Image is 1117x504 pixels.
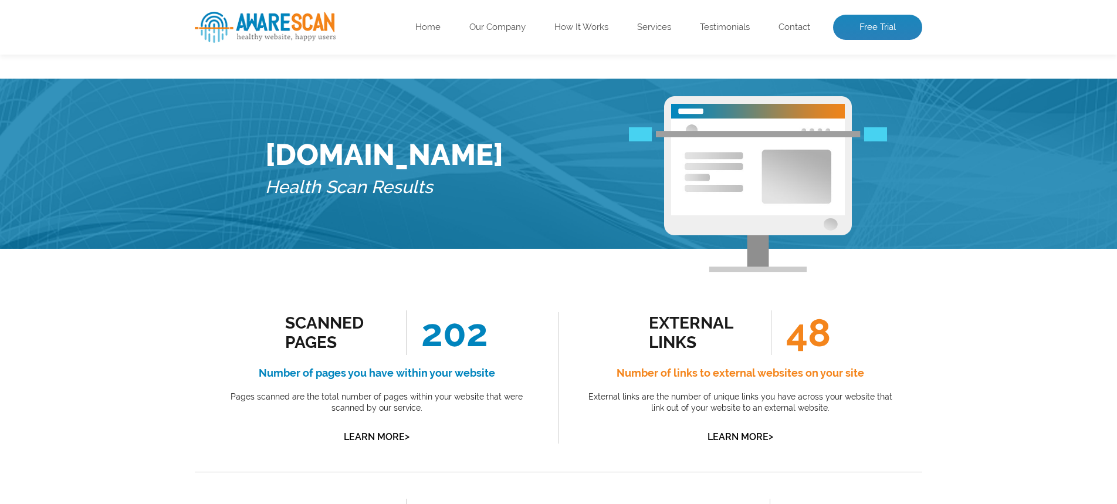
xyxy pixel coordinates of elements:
a: Learn More> [708,431,773,442]
p: Pages scanned are the total number of pages within your website that were scanned by our service. [221,391,532,414]
h4: Number of links to external websites on your site [585,364,896,383]
img: Free Webiste Analysis [664,96,852,272]
span: > [769,428,773,445]
h1: [DOMAIN_NAME] [265,137,503,172]
div: external links [649,313,755,352]
span: 48 [771,310,831,355]
img: Free Website Analysis [671,119,845,215]
img: Free Webiste Analysis [629,129,887,143]
div: scanned pages [285,313,391,352]
h5: Health Scan Results [265,172,503,203]
span: > [405,428,409,445]
a: Learn More> [344,431,409,442]
span: 202 [406,310,488,355]
h4: Number of pages you have within your website [221,364,532,383]
p: External links are the number of unique links you have across your website that link out of your ... [585,391,896,414]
